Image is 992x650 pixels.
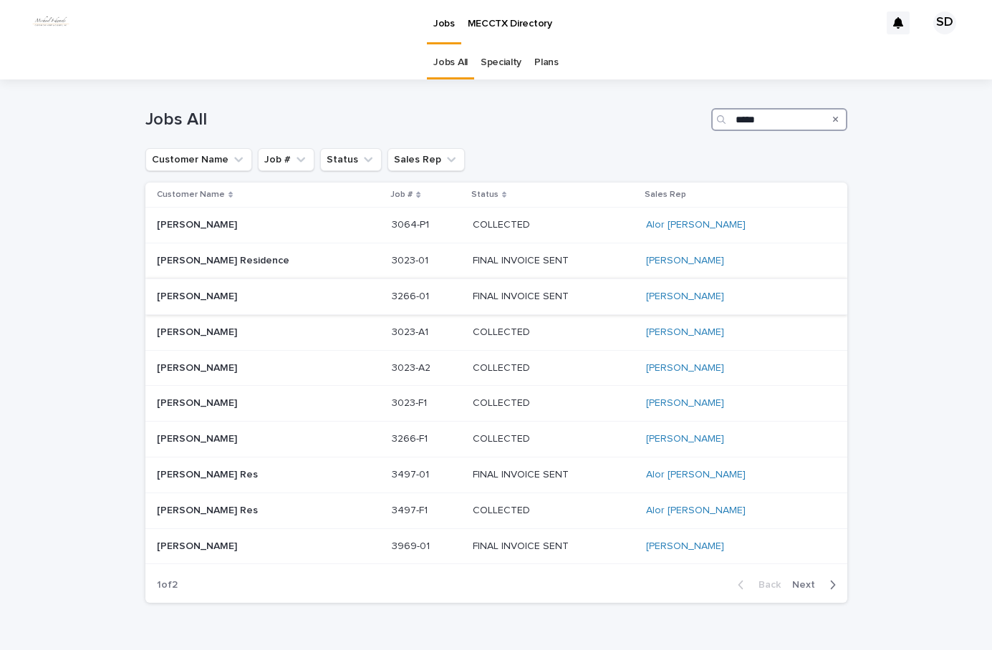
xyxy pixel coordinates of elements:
p: [PERSON_NAME] Res [157,466,261,481]
tr: [PERSON_NAME] Res[PERSON_NAME] Res 3497-F13497-F1 COLLECTEDCOLLECTED Alor [PERSON_NAME] [145,493,847,528]
p: [PERSON_NAME] Residence [157,252,292,267]
p: FINAL INVOICE SENT [473,466,572,481]
button: Customer Name [145,148,252,171]
p: COLLECTED [473,324,533,339]
p: COLLECTED [473,216,533,231]
tr: [PERSON_NAME][PERSON_NAME] 3023-A13023-A1 COLLECTEDCOLLECTED [PERSON_NAME] [145,314,847,350]
p: 3266-F1 [392,430,430,445]
a: Plans [534,46,558,79]
h1: Jobs All [145,110,706,130]
a: [PERSON_NAME] [646,291,724,303]
a: Alor [PERSON_NAME] [646,505,746,517]
p: FINAL INVOICE SENT [473,538,572,553]
p: [PERSON_NAME] [157,288,240,303]
a: [PERSON_NAME] [646,540,724,553]
button: Back [726,578,786,591]
a: Jobs All [433,46,468,79]
a: Specialty [481,46,521,79]
p: [PERSON_NAME] [157,538,240,553]
tr: [PERSON_NAME][PERSON_NAME] 3969-013969-01 FINAL INVOICE SENTFINAL INVOICE SENT [PERSON_NAME] [145,528,847,564]
p: COLLECTED [473,430,533,445]
p: 3969-01 [392,538,433,553]
tr: [PERSON_NAME][PERSON_NAME] 3064-P13064-P1 COLLECTEDCOLLECTED Alor [PERSON_NAME] [145,208,847,243]
p: COLLECTED [473,502,533,517]
p: 3497-F1 [392,502,430,517]
p: 3023-A2 [392,359,433,374]
input: Search [711,108,847,131]
p: 1 of 2 [145,568,189,603]
button: Next [786,578,847,591]
a: [PERSON_NAME] [646,397,724,409]
p: COLLECTED [473,394,533,409]
p: 3497-01 [392,466,432,481]
tr: [PERSON_NAME][PERSON_NAME] 3266-013266-01 FINAL INVOICE SENTFINAL INVOICE SENT [PERSON_NAME] [145,278,847,314]
p: 3023-01 [392,252,431,267]
p: [PERSON_NAME] [157,430,240,445]
tr: [PERSON_NAME] Residence[PERSON_NAME] Residence 3023-013023-01 FINAL INVOICE SENTFINAL INVOICE SEN... [145,243,847,279]
p: [PERSON_NAME] [157,359,240,374]
a: [PERSON_NAME] [646,326,724,339]
p: Customer Name [157,187,225,203]
p: 3266-01 [392,288,432,303]
p: COLLECTED [473,359,533,374]
a: [PERSON_NAME] [646,433,724,445]
a: [PERSON_NAME] [646,255,724,267]
a: Alor [PERSON_NAME] [646,469,746,481]
a: [PERSON_NAME] [646,362,724,374]
img: dhEtdSsQReaQtgKTuLrt [29,9,73,37]
p: FINAL INVOICE SENT [473,288,572,303]
tr: [PERSON_NAME][PERSON_NAME] 3266-F13266-F1 COLLECTEDCOLLECTED [PERSON_NAME] [145,422,847,457]
a: Alor [PERSON_NAME] [646,219,746,231]
span: Next [792,580,824,590]
div: SD [933,11,956,34]
p: [PERSON_NAME] Res [157,502,261,517]
p: [PERSON_NAME] [157,394,240,409]
button: Status [320,148,382,171]
button: Job # [258,148,314,171]
p: 3023-F1 [392,394,430,409]
p: Status [471,187,499,203]
p: Job # [390,187,413,203]
p: [PERSON_NAME] [157,324,240,339]
span: Back [750,580,781,590]
button: Sales Rep [387,148,465,171]
p: Sales Rep [645,187,686,203]
tr: [PERSON_NAME][PERSON_NAME] 3023-F13023-F1 COLLECTEDCOLLECTED [PERSON_NAME] [145,386,847,422]
tr: [PERSON_NAME][PERSON_NAME] 3023-A23023-A2 COLLECTEDCOLLECTED [PERSON_NAME] [145,350,847,386]
p: 3023-A1 [392,324,431,339]
tr: [PERSON_NAME] Res[PERSON_NAME] Res 3497-013497-01 FINAL INVOICE SENTFINAL INVOICE SENT Alor [PERS... [145,457,847,493]
p: 3064-P1 [392,216,432,231]
p: [PERSON_NAME] [157,216,240,231]
p: FINAL INVOICE SENT [473,252,572,267]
